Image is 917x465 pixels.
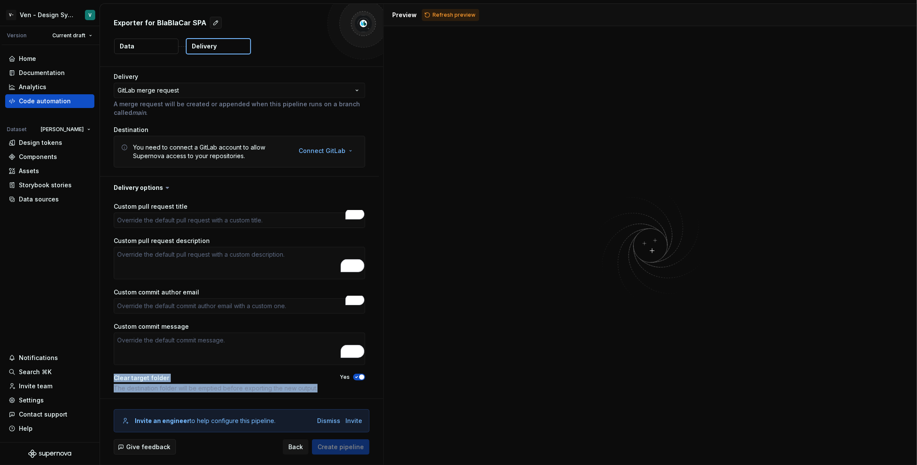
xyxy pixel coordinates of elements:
[317,417,340,425] button: Dismiss
[19,396,44,405] div: Settings
[288,443,303,451] span: Back
[433,12,475,18] span: Refresh preview
[19,83,46,91] div: Analytics
[89,12,92,18] div: V
[114,126,148,134] label: Destination
[133,143,288,160] div: You need to connect a GitLab account to allow Supernova access to your repositories.
[5,52,94,66] a: Home
[120,42,134,51] p: Data
[19,54,36,63] div: Home
[114,298,365,314] textarea: To enrich screen reader interactions, please activate Accessibility in Grammarly extension settings
[6,10,16,20] div: V-
[132,109,146,116] i: main
[5,422,94,435] button: Help
[2,6,98,24] button: V-Ven - Design System TestV
[19,424,33,433] div: Help
[192,42,217,51] p: Delivery
[19,97,71,105] div: Code automation
[114,72,138,81] label: Delivery
[5,351,94,365] button: Notifications
[114,39,179,54] button: Data
[114,333,365,365] textarea: To enrich screen reader interactions, please activate Accessibility in Grammarly extension settings
[114,439,176,455] button: Give feedback
[48,30,96,42] button: Current draft
[5,178,94,192] a: Storybook stories
[135,417,190,424] b: Invite an engineer
[7,32,27,39] div: Version
[19,195,59,204] div: Data sources
[19,153,57,161] div: Components
[5,136,94,150] a: Design tokens
[114,100,365,117] p: A merge request will be created or appended when this pipeline runs on a branch called .
[299,147,345,155] span: Connect GitLab
[5,164,94,178] a: Assets
[19,382,52,390] div: Invite team
[114,247,365,279] textarea: To enrich screen reader interactions, please activate Accessibility in Grammarly extension settings
[114,384,324,393] div: The destination folder will be emptied before exporting the new output.
[283,439,309,455] button: Back
[5,94,94,108] a: Code automation
[114,322,189,331] label: Custom commit message
[52,32,85,39] span: Current draft
[19,167,39,175] div: Assets
[19,368,51,376] div: Search ⌘K
[5,393,94,407] a: Settings
[5,150,94,164] a: Components
[19,138,62,147] div: Design tokens
[186,38,251,54] button: Delivery
[114,213,365,228] textarea: To enrich screen reader interactions, please activate Accessibility in Grammarly extension settings
[114,288,199,297] label: Custom commit author email
[41,126,84,133] span: [PERSON_NAME]
[126,443,170,451] span: Give feedback
[340,374,350,381] label: Yes
[114,237,210,245] label: Custom pull request description
[114,202,188,211] label: Custom pull request title
[20,11,75,19] div: Ven - Design System Test
[19,181,72,189] div: Storybook stories
[5,408,94,421] button: Contact support
[28,450,71,458] svg: Supernova Logo
[345,417,362,425] button: Invite
[37,123,94,135] button: [PERSON_NAME]
[5,365,94,379] button: Search ⌘K
[114,18,206,28] p: Exporter for BlaBlaCar SPA
[7,126,27,133] div: Dataset
[5,192,94,206] a: Data sources
[5,379,94,393] a: Invite team
[135,417,275,425] div: to help configure this pipeline.
[19,69,65,77] div: Documentation
[293,143,358,159] button: Connect GitLab
[19,410,67,419] div: Contact support
[19,354,58,362] div: Notifications
[5,80,94,94] a: Analytics
[5,66,94,80] a: Documentation
[392,11,417,19] div: Preview
[114,374,324,382] div: Clear target folder
[422,9,479,21] button: Refresh preview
